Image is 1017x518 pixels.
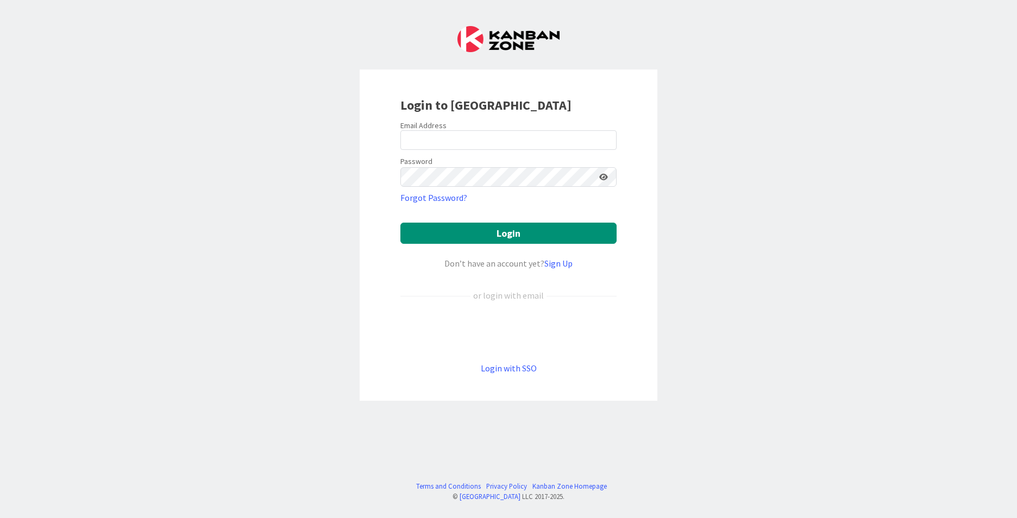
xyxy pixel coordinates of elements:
div: or login with email [470,289,547,302]
a: [GEOGRAPHIC_DATA] [460,492,520,501]
img: Kanban Zone [457,26,560,52]
button: Login [400,223,617,244]
a: Terms and Conditions [416,481,481,491]
label: Password [400,156,432,167]
a: Sign Up [544,258,573,269]
a: Privacy Policy [486,481,527,491]
label: Email Address [400,121,447,130]
b: Login to [GEOGRAPHIC_DATA] [400,97,572,113]
div: Don’t have an account yet? [400,257,617,270]
div: © LLC 2017- 2025 . [411,491,607,502]
a: Login with SSO [481,363,537,374]
a: Forgot Password? [400,191,467,204]
a: Kanban Zone Homepage [532,481,607,491]
iframe: Sign in with Google Button [395,320,622,344]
